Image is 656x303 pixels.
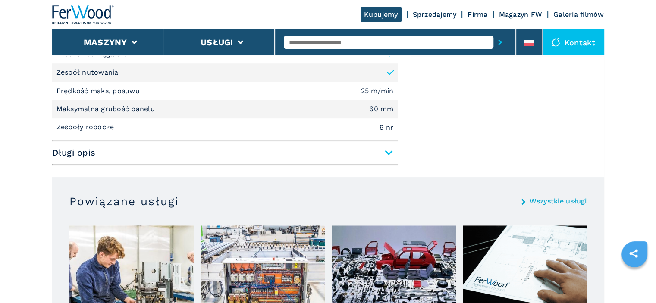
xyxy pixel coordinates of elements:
iframe: Chat [619,264,650,297]
h3: Powiązane usługi [69,194,179,208]
a: Sprzedajemy [413,10,457,19]
button: Maszyny [84,37,127,47]
div: Kontakt [543,29,604,55]
p: Maksymalna grubość panelu [56,104,157,114]
a: Firma [468,10,487,19]
a: Wszystkie usługi [530,198,587,205]
button: Usługi [201,37,233,47]
p: Zespoły robocze [56,122,116,132]
span: Długi opis [52,145,398,160]
button: submit-button [493,32,507,52]
img: Ferwood [52,5,114,24]
em: 60 mm [369,106,393,112]
a: sharethis [623,243,644,264]
a: Kupujemy [361,7,402,22]
p: Zespół nutowania [56,68,119,77]
em: 25 m/min [361,87,394,94]
a: Magazyn FW [499,10,543,19]
img: Kontakt [552,38,560,47]
p: Prędkość maks. posuwu [56,86,142,96]
a: Galeria filmów [553,10,604,19]
em: 9 nr [380,124,394,131]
